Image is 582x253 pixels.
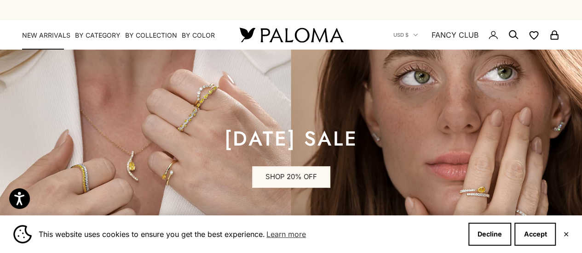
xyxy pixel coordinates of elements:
[393,31,418,39] button: USD $
[182,31,215,40] summary: By Color
[39,227,461,241] span: This website uses cookies to ensure you get the best experience.
[514,223,556,246] button: Accept
[265,227,307,241] a: Learn more
[22,31,218,40] nav: Primary navigation
[393,31,409,39] span: USD $
[225,129,358,148] p: [DATE] sale
[252,166,330,188] a: SHOP 20% OFF
[393,20,560,50] nav: Secondary navigation
[125,31,177,40] summary: By Collection
[22,31,70,40] a: NEW ARRIVALS
[75,31,121,40] summary: By Category
[563,231,569,237] button: Close
[432,29,478,41] a: FANCY CLUB
[468,223,511,246] button: Decline
[13,225,32,243] img: Cookie banner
